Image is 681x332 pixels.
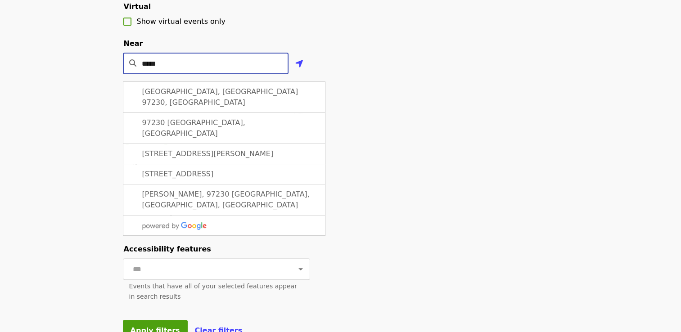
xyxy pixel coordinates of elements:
span: Accessibility features [124,245,211,253]
img: Powered by Google [142,222,207,230]
i: location-arrow icon [295,58,303,69]
span: [STREET_ADDRESS] [142,170,214,178]
i: search icon [129,59,136,67]
span: 97230 [GEOGRAPHIC_DATA], [GEOGRAPHIC_DATA] [142,118,245,138]
span: Show virtual events only [137,17,225,26]
span: Near [124,39,143,48]
span: Events that have all of your selected features appear in search results [129,283,297,300]
input: Location [142,53,289,74]
span: [GEOGRAPHIC_DATA], [GEOGRAPHIC_DATA] 97230, [GEOGRAPHIC_DATA] [142,87,298,107]
span: [STREET_ADDRESS][PERSON_NAME] [142,149,274,158]
button: Use my location [289,54,310,75]
button: Open [294,263,307,275]
span: Virtual [124,2,151,11]
span: [PERSON_NAME], 97230 [GEOGRAPHIC_DATA], [GEOGRAPHIC_DATA], [GEOGRAPHIC_DATA] [142,190,310,209]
